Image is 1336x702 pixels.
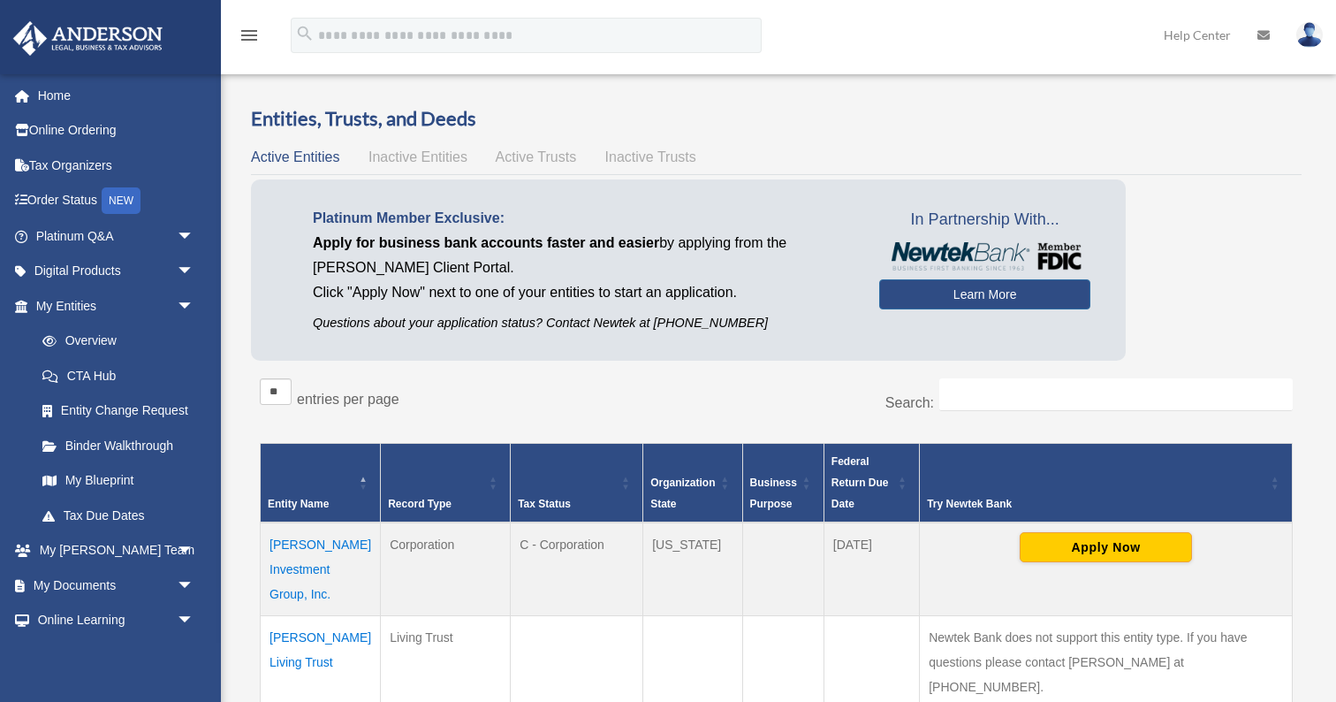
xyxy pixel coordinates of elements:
label: entries per page [297,392,399,407]
img: NewtekBankLogoSM.png [888,242,1082,271]
span: Entity Name [268,498,329,510]
a: Overview [25,324,203,359]
span: arrow_drop_down [177,637,212,674]
a: Online Ordering [12,113,221,149]
td: [PERSON_NAME] Investment Group, Inc. [261,523,381,616]
div: Try Newtek Bank [927,493,1265,515]
i: menu [239,25,260,46]
img: Anderson Advisors Platinum Portal [8,21,168,56]
span: arrow_drop_down [177,218,212,255]
span: Tax Status [518,498,571,510]
h3: Entities, Trusts, and Deeds [251,105,1302,133]
a: My [PERSON_NAME] Teamarrow_drop_down [12,533,221,568]
a: Online Learningarrow_drop_down [12,603,221,638]
span: Inactive Entities [368,149,467,164]
th: Organization State: Activate to sort [643,444,742,523]
span: Inactive Trusts [605,149,696,164]
a: Learn More [879,279,1090,309]
p: by applying from the [PERSON_NAME] Client Portal. [313,231,853,280]
a: Binder Walkthrough [25,428,212,463]
a: CTA Hub [25,358,212,393]
a: Tax Due Dates [25,498,212,533]
span: Apply for business bank accounts faster and easier [313,235,659,250]
span: arrow_drop_down [177,254,212,290]
td: [DATE] [824,523,919,616]
th: Try Newtek Bank : Activate to sort [920,444,1293,523]
td: Corporation [381,523,511,616]
a: Billingarrow_drop_down [12,637,221,673]
label: Search: [885,395,934,410]
p: Questions about your application status? Contact Newtek at [PHONE_NUMBER] [313,312,853,334]
th: Entity Name: Activate to invert sorting [261,444,381,523]
a: Digital Productsarrow_drop_down [12,254,221,289]
th: Business Purpose: Activate to sort [742,444,824,523]
span: Organization State [650,477,715,510]
a: Order StatusNEW [12,183,221,219]
th: Federal Return Due Date: Activate to sort [824,444,919,523]
span: arrow_drop_down [177,603,212,639]
span: Active Entities [251,149,339,164]
a: My Entitiesarrow_drop_down [12,288,212,324]
th: Tax Status: Activate to sort [511,444,643,523]
th: Record Type: Activate to sort [381,444,511,523]
td: [US_STATE] [643,523,742,616]
span: Active Trusts [496,149,577,164]
img: User Pic [1296,22,1323,48]
a: Tax Organizers [12,148,221,183]
a: menu [239,31,260,46]
a: Platinum Q&Aarrow_drop_down [12,218,221,254]
p: Click "Apply Now" next to one of your entities to start an application. [313,280,853,305]
p: Platinum Member Exclusive: [313,206,853,231]
div: NEW [102,187,140,214]
span: arrow_drop_down [177,288,212,324]
a: Home [12,78,221,113]
td: C - Corporation [511,523,643,616]
i: search [295,24,315,43]
span: Federal Return Due Date [831,455,889,510]
a: My Documentsarrow_drop_down [12,568,221,603]
a: My Blueprint [25,463,212,499]
button: Apply Now [1020,532,1192,562]
span: arrow_drop_down [177,568,212,604]
span: In Partnership With... [879,206,1090,234]
span: Business Purpose [750,477,797,510]
span: Record Type [388,498,452,510]
a: Entity Change Request [25,393,212,429]
span: arrow_drop_down [177,533,212,569]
